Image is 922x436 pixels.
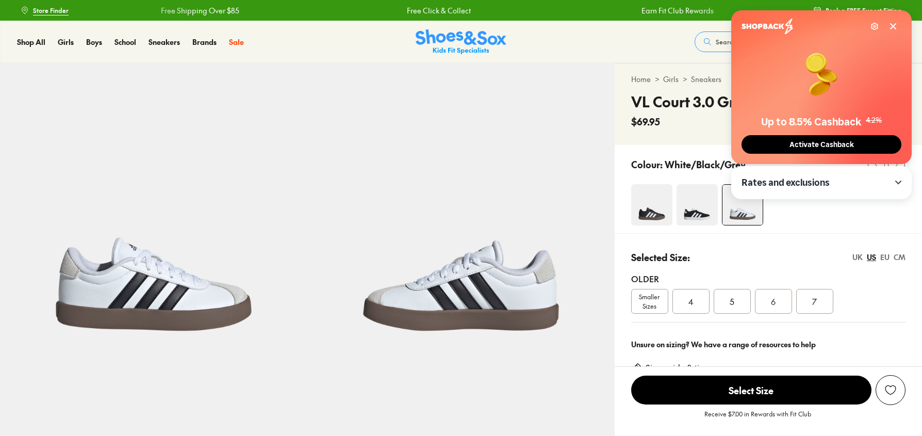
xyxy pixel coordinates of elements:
a: Boys [86,37,102,47]
div: Unsure on sizing? We have a range of resources to help [631,339,905,350]
a: Free Click & Collect [406,5,470,16]
a: Sneakers [149,37,180,47]
a: Girls [58,37,74,47]
button: Search our range of products [695,31,843,52]
div: US [867,252,876,263]
a: Girls [663,74,679,85]
a: Book a FREE Expert Fitting [813,1,901,20]
div: EU [880,252,890,263]
span: 5 [730,295,734,308]
div: CM [894,252,905,263]
a: Store Finder [21,1,69,20]
a: Sale [229,37,244,47]
span: Smaller Sizes [632,292,668,311]
span: $69.95 [631,115,660,128]
p: Receive $7.00 in Rewards with Fit Club [704,409,811,428]
span: Store Finder [33,6,69,15]
a: Shoes & Sox [416,29,506,55]
h4: VL Court 3.0 Grade School [631,91,810,112]
a: Shop All [17,37,45,47]
img: 4-498563_1 [722,185,763,225]
a: Sneakers [691,74,721,85]
a: Brands [192,37,217,47]
span: Book a FREE Expert Fitting [826,6,901,15]
div: > > [631,74,905,85]
p: Selected Size: [631,250,690,264]
a: School [114,37,136,47]
a: Home [631,74,651,85]
img: 4-548214_1 [631,184,672,225]
a: Free Shipping Over $85 [160,5,239,16]
button: Add to Wishlist [876,375,905,405]
span: 4 [688,295,694,308]
span: 7 [812,295,817,308]
button: Select Size [631,375,871,405]
div: UK [852,252,863,263]
a: Earn Fit Club Rewards [640,5,713,16]
span: 6 [771,295,776,308]
p: Colour: [631,157,663,171]
span: Select Size [631,376,871,405]
span: Search our range of products [716,37,801,46]
div: Older [631,272,905,285]
img: 4-498558_1 [677,184,718,225]
p: White/Black/Grey [665,157,746,171]
img: SNS_Logo_Responsive.svg [416,29,506,55]
img: 5-498564_1 [307,63,615,370]
a: Size guide & tips [646,362,708,374]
